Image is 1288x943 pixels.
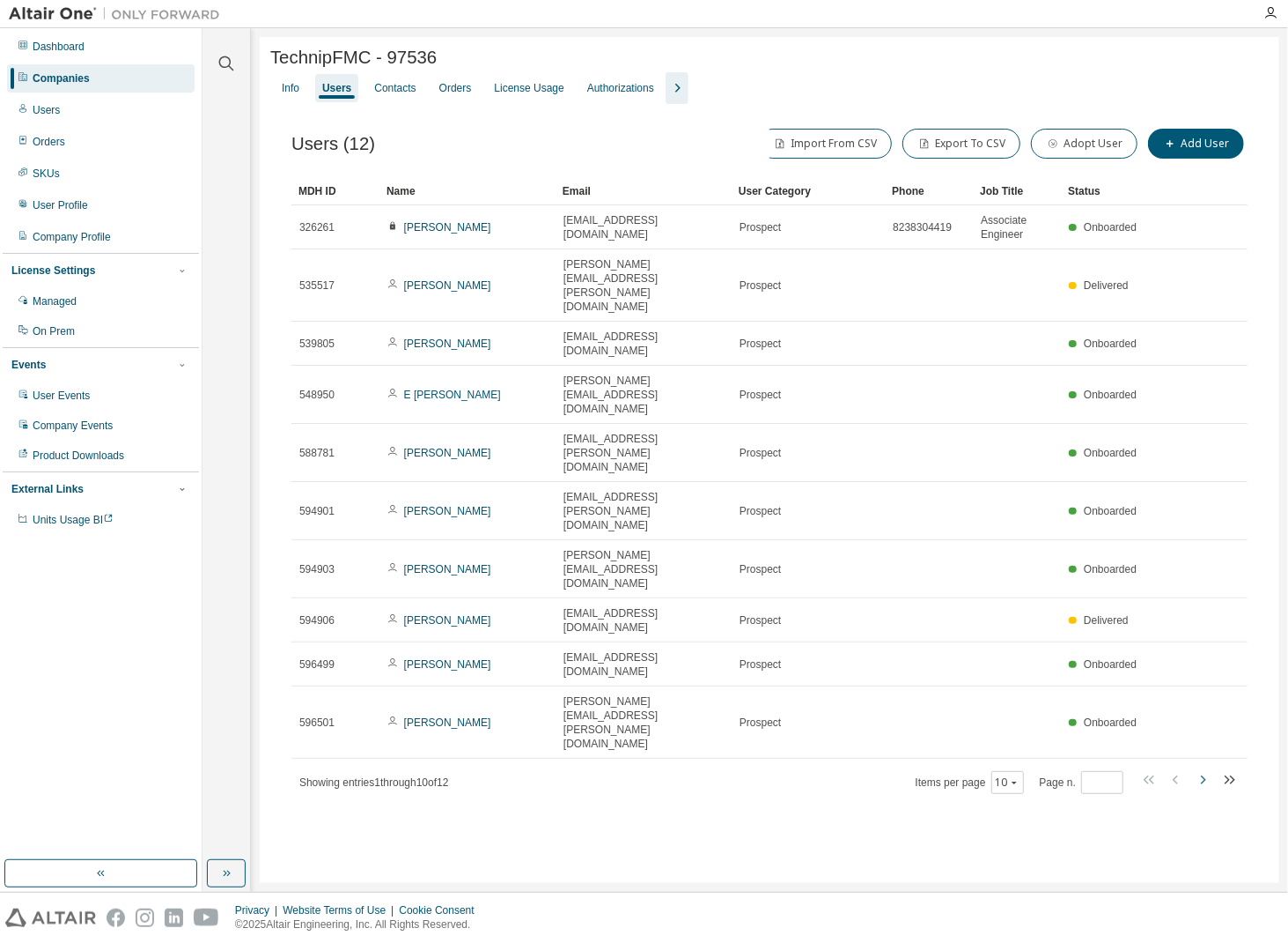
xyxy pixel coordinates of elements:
div: Job Title [980,177,1054,205]
div: SKUs [33,167,60,181]
button: Export To CSV [902,129,1020,159]
span: Onboarded [1084,658,1137,671]
a: [PERSON_NAME] [404,338,491,350]
span: Page n. [1040,771,1123,794]
div: Users [322,81,351,95]
img: altair_logo.svg [5,909,96,927]
div: Cookie Consent [399,903,484,917]
span: 535517 [299,278,335,293]
div: Name [386,177,548,205]
div: Managed [33,294,77,308]
div: Company Events [33,419,113,433]
span: Prospect [740,613,781,627]
span: [PERSON_NAME][EMAIL_ADDRESS][DOMAIN_NAME] [563,374,724,416]
div: External Links [11,482,84,496]
span: [PERSON_NAME][EMAIL_ADDRESS][PERSON_NAME][DOMAIN_NAME] [563,694,724,751]
button: Add User [1148,129,1244,159]
div: Phone [892,177,966,205]
span: [EMAIL_ADDRESS][DOMAIN_NAME] [563,650,724,679]
span: Prospect [740,562,781,576]
span: Onboarded [1084,221,1137,234]
span: 8238304419 [893,220,952,234]
span: Showing entries 1 through 10 of 12 [299,776,449,789]
button: Import From CSV [758,129,892,159]
div: Authorizations [587,81,654,95]
span: Associate Engineer [981,213,1053,241]
span: 594901 [299,504,335,518]
span: [EMAIL_ADDRESS][PERSON_NAME][DOMAIN_NAME] [563,432,724,474]
div: License Settings [11,264,95,278]
div: Contacts [374,81,416,95]
a: [PERSON_NAME] [404,658,491,671]
span: Onboarded [1084,447,1137,459]
span: Onboarded [1084,389,1137,401]
img: linkedin.svg [165,909,183,927]
span: Prospect [740,278,781,293]
button: Adopt User [1031,129,1137,159]
a: E [PERSON_NAME] [404,389,501,401]
span: Users (12) [291,134,375,154]
div: On Prem [33,324,75,338]
a: [PERSON_NAME] [404,505,491,517]
div: User Events [33,389,90,403]
img: instagram.svg [136,909,154,927]
span: Delivered [1084,279,1129,292]
a: [PERSON_NAME] [404,221,491,234]
div: MDH ID [298,177,372,205]
div: Users [33,103,60,117]
span: Onboarded [1084,717,1137,729]
span: Onboarded [1084,338,1137,350]
button: 10 [996,776,1019,790]
div: User Profile [33,198,88,212]
img: Altair One [9,5,229,23]
div: Orders [33,135,65,149]
span: Prospect [740,220,781,234]
span: Onboarded [1084,563,1137,575]
a: [PERSON_NAME] [404,717,491,729]
span: Prospect [740,446,781,460]
span: [EMAIL_ADDRESS][PERSON_NAME][DOMAIN_NAME] [563,490,724,532]
a: [PERSON_NAME] [404,563,491,575]
img: facebook.svg [107,909,125,927]
span: TechnipFMC - 97536 [270,48,437,68]
span: [EMAIL_ADDRESS][DOMAIN_NAME] [563,606,724,635]
span: Units Usage BI [33,514,114,526]
a: [PERSON_NAME] [404,614,491,627]
div: Product Downloads [33,449,124,463]
span: [EMAIL_ADDRESS][DOMAIN_NAME] [563,213,724,241]
div: License Usage [494,81,563,95]
span: 594906 [299,613,335,627]
span: [EMAIL_ADDRESS][DOMAIN_NAME] [563,330,724,358]
div: Companies [33,71,90,85]
span: Prospect [740,388,781,402]
div: Status [1068,177,1142,205]
div: Dashboard [33,40,85,54]
span: Prospect [740,504,781,518]
a: [PERSON_NAME] [404,279,491,292]
span: Prospect [740,657,781,672]
span: 326261 [299,220,335,234]
div: Privacy [235,903,283,917]
div: Company Profile [33,230,111,244]
div: Info [282,81,299,95]
div: Website Terms of Use [283,903,399,917]
span: [PERSON_NAME][EMAIL_ADDRESS][PERSON_NAME][DOMAIN_NAME] [563,257,724,314]
span: 596501 [299,716,335,730]
div: Orders [439,81,472,95]
span: 548950 [299,388,335,402]
div: Email [563,177,725,205]
span: Onboarded [1084,505,1137,517]
div: Events [11,358,46,372]
p: © 2025 Altair Engineering, Inc. All Rights Reserved. [235,917,485,932]
span: 588781 [299,446,335,460]
span: Prospect [740,716,781,730]
span: [PERSON_NAME][EMAIL_ADDRESS][DOMAIN_NAME] [563,548,724,590]
span: 596499 [299,657,335,672]
span: 539805 [299,337,335,351]
span: 594903 [299,562,335,576]
span: Prospect [740,337,781,351]
div: User Category [739,177,878,205]
img: youtube.svg [194,909,219,927]
span: Items per page [916,771,1024,794]
span: Delivered [1084,614,1129,627]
